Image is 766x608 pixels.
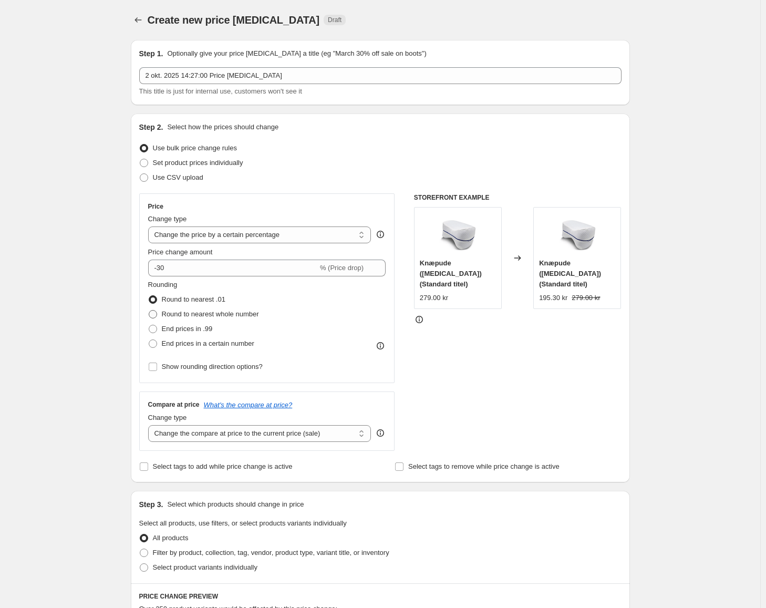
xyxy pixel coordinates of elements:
span: All products [153,534,189,542]
span: Change type [148,414,187,421]
span: Price change amount [148,248,213,256]
span: Use bulk price change rules [153,144,237,152]
span: End prices in a certain number [162,339,254,347]
span: Set product prices individually [153,159,243,167]
span: Select all products, use filters, or select products variants individually [139,519,347,527]
input: 30% off holiday sale [139,67,622,84]
h6: PRICE CHANGE PREVIEW [139,592,622,601]
h2: Step 2. [139,122,163,132]
span: Round to nearest whole number [162,310,259,318]
h2: Step 3. [139,499,163,510]
h6: STOREFRONT EXAMPLE [414,193,622,202]
div: 279.00 kr [420,293,448,303]
span: Show rounding direction options? [162,363,263,370]
span: Change type [148,215,187,223]
span: This title is just for internal use, customers won't see it [139,87,302,95]
span: End prices in .99 [162,325,213,333]
span: Select tags to add while price change is active [153,462,293,470]
span: Select tags to remove while price change is active [408,462,560,470]
div: 195.30 kr [539,293,567,303]
h2: Step 1. [139,48,163,59]
p: Select how the prices should change [167,122,278,132]
span: Select product variants individually [153,563,257,571]
input: -15 [148,260,318,276]
span: Filter by product, collection, tag, vendor, product type, variant title, or inventory [153,549,389,557]
div: help [375,229,386,240]
img: kroppsbutiken-knastod-ortopedisk-knakudde-1178193049_80x.png [437,213,479,255]
div: help [375,428,386,438]
h3: Compare at price [148,400,200,409]
button: What's the compare at price? [204,401,293,409]
p: Select which products should change in price [167,499,304,510]
h3: Price [148,202,163,211]
span: Use CSV upload [153,173,203,181]
img: kroppsbutiken-knastod-ortopedisk-knakudde-1178193049_80x.png [556,213,598,255]
button: Price change jobs [131,13,146,27]
span: % (Price drop) [320,264,364,272]
span: Rounding [148,281,178,288]
span: Knæpude ([MEDICAL_DATA]) (Standard titel) [420,259,482,288]
span: Create new price [MEDICAL_DATA] [148,14,320,26]
p: Optionally give your price [MEDICAL_DATA] a title (eg "March 30% off sale on boots") [167,48,426,59]
span: Round to nearest .01 [162,295,225,303]
strike: 279.00 kr [572,293,600,303]
span: Knæpude ([MEDICAL_DATA]) (Standard titel) [539,259,601,288]
span: Draft [328,16,341,24]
